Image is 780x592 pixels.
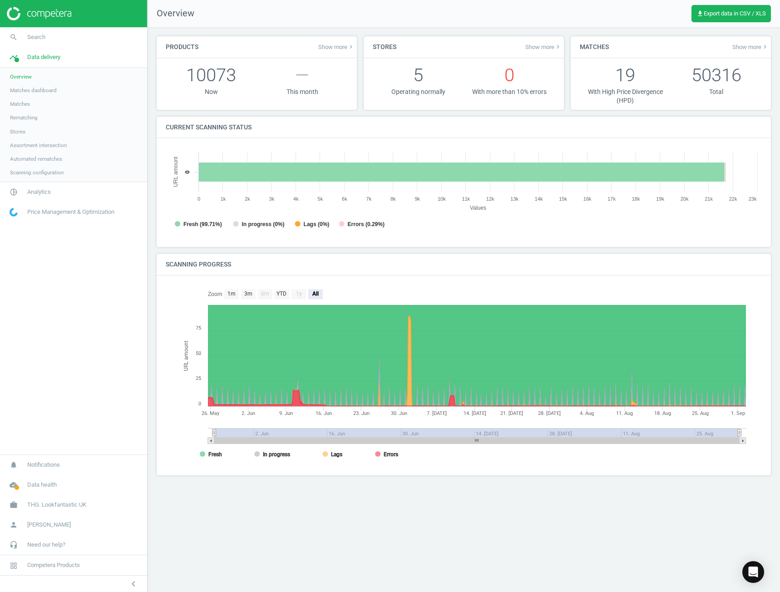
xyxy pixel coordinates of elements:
p: 10073 [166,63,257,88]
text: 1y [296,291,302,297]
a: Show morekeyboard_arrow_right [732,43,769,50]
text: 0 [198,401,201,407]
span: Rematching [10,114,38,121]
button: chevron_left [122,578,145,590]
span: Show more [525,43,562,50]
text: 0 [197,196,200,202]
p: Total [671,88,762,96]
tspan: Errors [384,451,398,458]
text: 25 [196,375,201,381]
text: 13k [510,196,518,202]
div: Open Intercom Messenger [742,561,764,583]
text: 3k [269,196,275,202]
tspan: Errors (0.29%) [348,221,385,227]
i: keyboard_arrow_right [554,43,562,50]
span: Show more [318,43,355,50]
tspan: 2. Jun [242,410,255,416]
tspan: URL amount [173,157,179,187]
p: 50316 [671,63,762,88]
text: 22k [729,196,737,202]
span: [PERSON_NAME] [27,521,71,529]
i: person [5,516,22,533]
text: 9k [415,196,420,202]
span: Notifications [27,461,60,469]
span: Stores [10,128,25,135]
span: Competera Products [27,561,80,569]
text: 8k [390,196,396,202]
text: 2k [245,196,250,202]
span: Search [27,33,45,41]
tspan: 28. [DATE] [538,410,561,416]
h4: Stores [364,36,405,58]
h4: Matches [571,36,618,58]
span: — [295,64,309,86]
span: Assortment intersection [10,142,67,149]
i: get_app [696,10,704,17]
p: This month [257,88,348,96]
i: cloud_done [5,476,22,493]
tspan: 18. Aug [654,410,671,416]
h4: Products [157,36,207,58]
a: Show morekeyboard_arrow_right [318,43,355,50]
img: ajHJNr6hYgQAAAAASUVORK5CYII= [7,7,71,20]
tspan: Lags (0%) [304,221,330,227]
tspan: Lags [331,451,342,458]
text: 10k [438,196,446,202]
tspan: In progress (0%) [242,221,284,227]
tspan: 16. Jun [316,410,332,416]
text: 12k [486,196,494,202]
h4: Current scanning status [157,117,261,138]
tspan: 7. [DATE] [427,410,447,416]
tspan: 23. Jun [353,410,370,416]
span: Automated rematches [10,155,62,163]
tspan: 25. Aug [692,410,709,416]
text: 20k [681,196,689,202]
p: 19 [580,63,671,88]
text: 6k [342,196,347,202]
text: All [312,291,319,297]
text: 18k [632,196,640,202]
text: 21k [705,196,713,202]
text: 23k [749,196,757,202]
text: 11k [462,196,470,202]
text: 16k [583,196,592,202]
span: Data health [27,481,57,489]
text: 50 [196,350,201,356]
span: Need our help? [27,541,65,549]
span: Export data in CSV / XLS [696,10,766,17]
i: notifications [5,456,22,474]
text: 17k [607,196,616,202]
i: pie_chart_outlined [5,183,22,201]
p: 5 [373,63,464,88]
i: keyboard_arrow_right [347,43,355,50]
tspan: 9. Jun [279,410,293,416]
span: Show more [732,43,769,50]
span: Data delivery [27,53,60,61]
span: Overview [148,7,194,20]
text: 4k [293,196,299,202]
p: Now [166,88,257,96]
h4: Scanning progress [157,254,240,275]
i: work [5,496,22,513]
button: get_appExport data in CSV / XLS [691,5,771,22]
tspan: 14. [DATE] [464,410,486,416]
i: chevron_left [128,578,139,589]
span: Scanning configuration [10,169,64,176]
span: Analytics [27,188,51,196]
text: Zoom [208,291,222,297]
text: 7k [366,196,372,202]
text: 0 [184,171,191,174]
tspan: URL amount [183,340,189,371]
p: Operating normally [373,88,464,96]
tspan: 21. [DATE] [500,410,523,416]
i: timeline [5,49,22,66]
i: search [5,29,22,46]
p: With more than 10% errors [464,88,555,96]
span: Overview [10,73,32,80]
a: Show morekeyboard_arrow_right [525,43,562,50]
p: 0 [464,63,555,88]
text: 5k [318,196,323,202]
img: wGWNvw8QSZomAAAAABJRU5ErkJggg== [10,208,18,217]
span: Price Management & Optimization [27,208,114,216]
text: 19k [656,196,664,202]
